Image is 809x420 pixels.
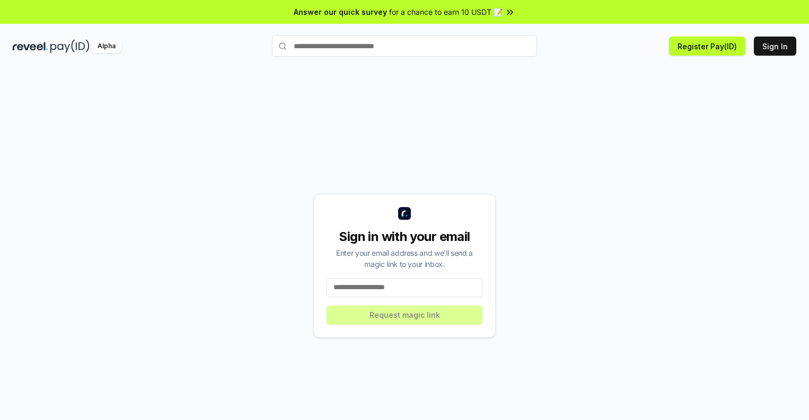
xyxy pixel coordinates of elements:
img: logo_small [398,207,411,220]
div: Alpha [92,40,121,53]
button: Register Pay(ID) [669,37,745,56]
button: Sign In [754,37,796,56]
span: for a chance to earn 10 USDT 📝 [389,6,503,17]
img: reveel_dark [13,40,48,53]
div: Sign in with your email [327,228,482,245]
div: Enter your email address and we’ll send a magic link to your inbox. [327,247,482,270]
span: Answer our quick survey [294,6,387,17]
img: pay_id [50,40,90,53]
